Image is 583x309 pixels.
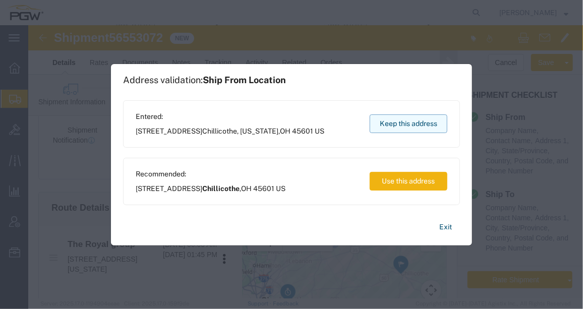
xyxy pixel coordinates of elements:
span: 45601 [253,184,274,193]
span: OH [241,184,252,193]
h1: Address validation: [123,75,286,86]
span: Recommended: [136,169,285,179]
button: Keep this address [370,114,447,133]
button: Use this address [370,172,447,191]
span: [STREET_ADDRESS] , [136,183,285,194]
span: Chillicothe [202,184,240,193]
span: US [276,184,285,193]
span: Ship From Location [203,75,286,85]
span: Entered: [136,111,324,122]
button: Exit [431,218,460,236]
span: OH [280,127,290,135]
span: US [315,127,324,135]
span: [STREET_ADDRESS] , [136,126,324,137]
span: 45601 [292,127,313,135]
span: Chillicothe, [US_STATE] [202,127,278,135]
